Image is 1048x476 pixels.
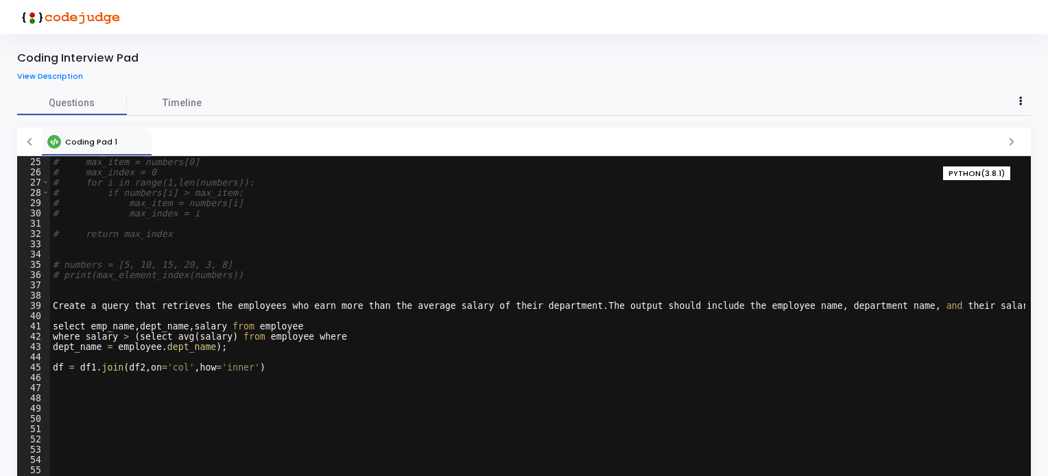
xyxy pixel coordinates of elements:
[17,465,50,475] div: 55
[17,3,120,31] img: logo
[17,239,50,249] div: 33
[17,362,50,373] div: 45
[163,96,202,110] span: Timeline
[17,290,50,301] div: 38
[949,168,1005,179] span: PYTHON(3.8.1)
[17,331,50,342] div: 42
[17,218,50,229] div: 31
[17,270,50,280] div: 36
[17,301,50,311] div: 39
[17,383,50,393] div: 47
[17,157,50,167] div: 25
[17,424,50,434] div: 51
[17,403,50,414] div: 49
[17,208,50,218] div: 30
[17,352,50,362] div: 44
[17,229,50,239] div: 32
[17,393,50,403] div: 48
[17,280,50,290] div: 37
[17,188,50,198] div: 28
[17,321,50,331] div: 41
[17,51,139,65] div: Coding Interview Pad
[17,342,50,352] div: 43
[17,455,50,465] div: 54
[17,260,50,270] div: 35
[17,414,50,424] div: 50
[17,96,127,110] span: Questions
[17,373,50,383] div: 46
[17,444,50,455] div: 53
[17,249,50,260] div: 34
[17,72,93,81] a: View Description
[17,434,50,444] div: 52
[17,198,50,208] div: 29
[17,177,50,188] div: 27
[65,136,117,147] span: Coding Pad 1
[17,311,50,321] div: 40
[17,167,50,177] div: 26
